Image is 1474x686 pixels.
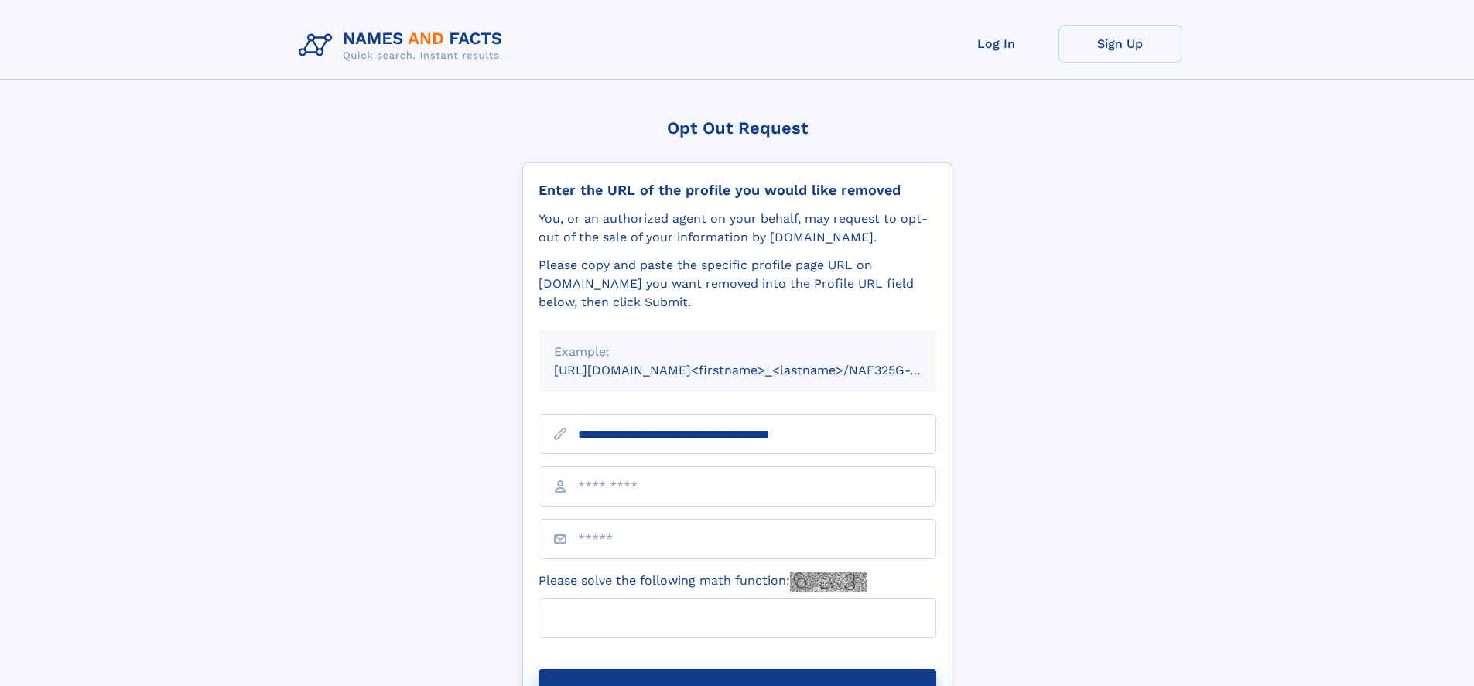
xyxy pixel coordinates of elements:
div: Opt Out Request [522,118,952,138]
a: Log In [935,25,1058,63]
small: [URL][DOMAIN_NAME]<firstname>_<lastname>/NAF325G-xxxxxxxx [554,363,966,377]
img: Logo Names and Facts [292,25,515,67]
div: You, or an authorized agent on your behalf, may request to opt-out of the sale of your informatio... [539,210,936,247]
div: Example: [554,343,921,361]
div: Enter the URL of the profile you would like removed [539,182,936,199]
a: Sign Up [1058,25,1182,63]
label: Please solve the following math function: [539,572,867,592]
div: Please copy and paste the specific profile page URL on [DOMAIN_NAME] you want removed into the Pr... [539,256,936,312]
